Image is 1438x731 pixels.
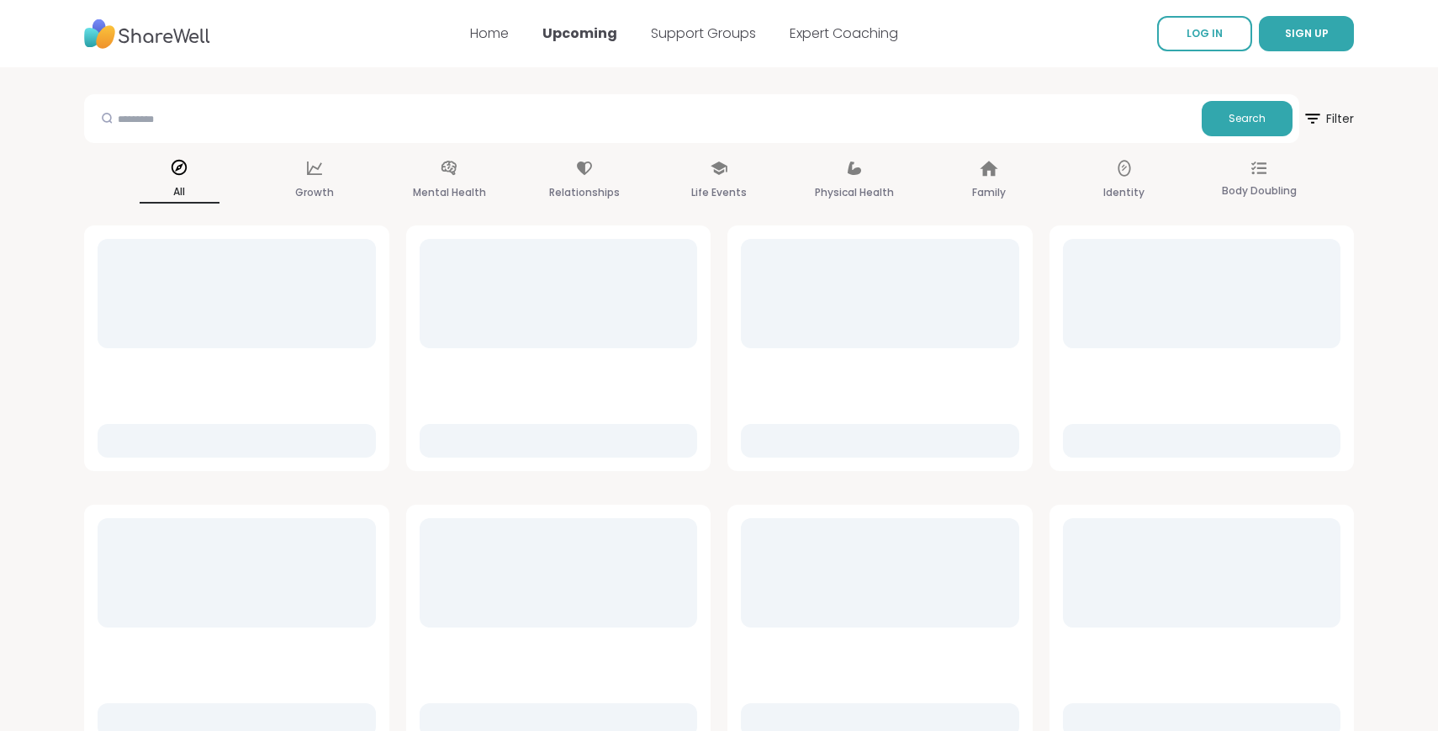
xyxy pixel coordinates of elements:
[549,183,620,203] p: Relationships
[815,183,894,203] p: Physical Health
[691,183,747,203] p: Life Events
[1303,94,1354,143] button: Filter
[140,182,219,204] p: All
[1157,16,1252,51] a: LOG IN
[1303,98,1354,139] span: Filter
[1222,181,1297,201] p: Body Doubling
[1202,101,1293,136] button: Search
[972,183,1006,203] p: Family
[413,183,486,203] p: Mental Health
[651,24,756,43] a: Support Groups
[542,24,617,43] a: Upcoming
[84,11,210,57] img: ShareWell Nav Logo
[1229,111,1266,126] span: Search
[1259,16,1354,51] button: SIGN UP
[1187,26,1223,40] span: LOG IN
[790,24,898,43] a: Expert Coaching
[1285,26,1329,40] span: SIGN UP
[1103,183,1145,203] p: Identity
[470,24,509,43] a: Home
[295,183,334,203] p: Growth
